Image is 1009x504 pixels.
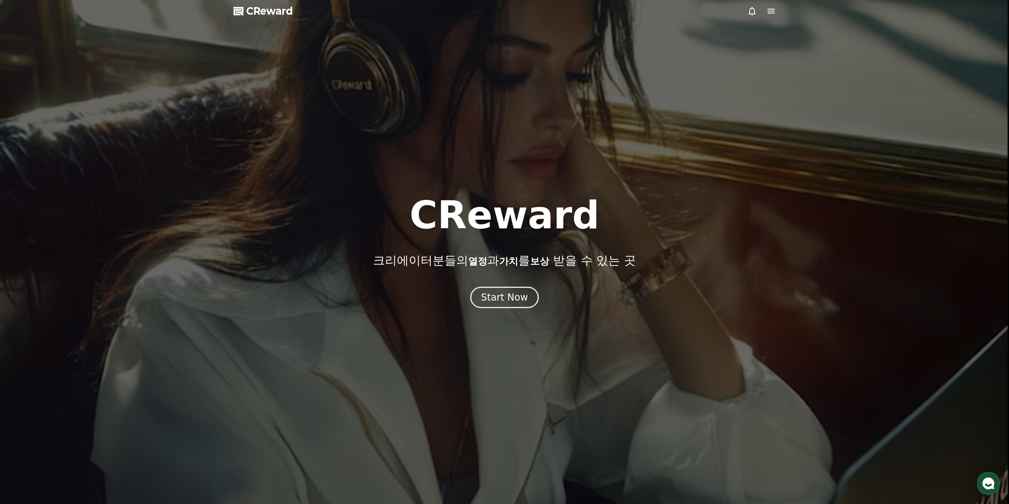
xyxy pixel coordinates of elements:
p: 크리에이터분들의 과 를 받을 수 있는 곳 [373,253,636,268]
a: Start Now [470,295,539,302]
h1: CReward [410,196,599,234]
div: Start Now [481,291,528,304]
a: CReward [234,5,293,17]
span: 열정 [468,256,487,267]
span: 가치 [499,256,518,267]
button: Start Now [470,287,539,308]
span: 보상 [530,256,549,267]
span: CReward [246,5,293,17]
